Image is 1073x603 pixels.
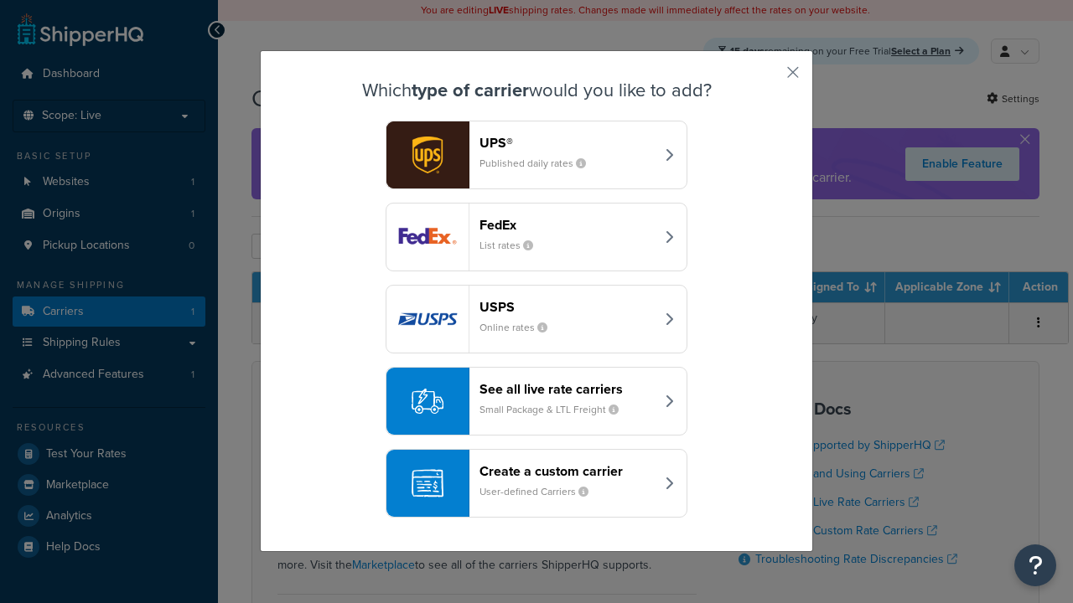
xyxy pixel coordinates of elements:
button: Create a custom carrierUser-defined Carriers [386,449,687,518]
button: Open Resource Center [1014,544,1056,586]
button: See all live rate carriersSmall Package & LTL Freight [386,367,687,435]
header: See all live rate carriers [479,381,655,397]
img: usps logo [386,286,469,353]
small: User-defined Carriers [479,484,602,499]
img: ups logo [386,121,469,188]
h3: Which would you like to add? [303,80,770,100]
header: USPS [479,299,655,315]
small: Online rates [479,320,561,335]
small: Small Package & LTL Freight [479,402,632,417]
header: UPS® [479,135,655,151]
button: fedEx logoFedExList rates [386,203,687,271]
button: ups logoUPS®Published daily rates [386,121,687,189]
img: icon-carrier-custom-c93b8a24.svg [412,467,443,499]
small: Published daily rates [479,156,599,171]
small: List rates [479,238,547,253]
img: fedEx logo [386,204,469,271]
header: Create a custom carrier [479,463,655,479]
button: usps logoUSPSOnline rates [386,285,687,353]
strong: type of carrier [412,76,529,104]
img: icon-carrier-liverate-becf4550.svg [412,385,443,417]
header: FedEx [479,217,655,233]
